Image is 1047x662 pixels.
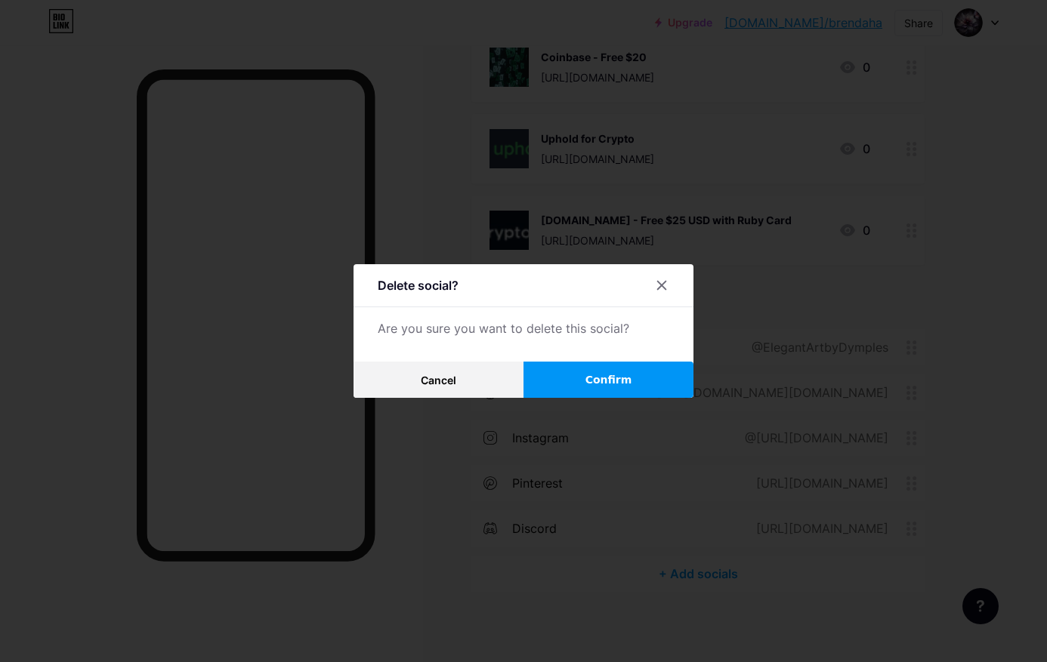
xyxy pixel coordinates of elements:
[378,276,459,294] div: Delete social?
[378,319,669,337] div: Are you sure you want to delete this social?
[523,362,693,398] button: Confirm
[354,362,523,398] button: Cancel
[421,374,456,386] span: Cancel
[585,372,632,388] span: Confirm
